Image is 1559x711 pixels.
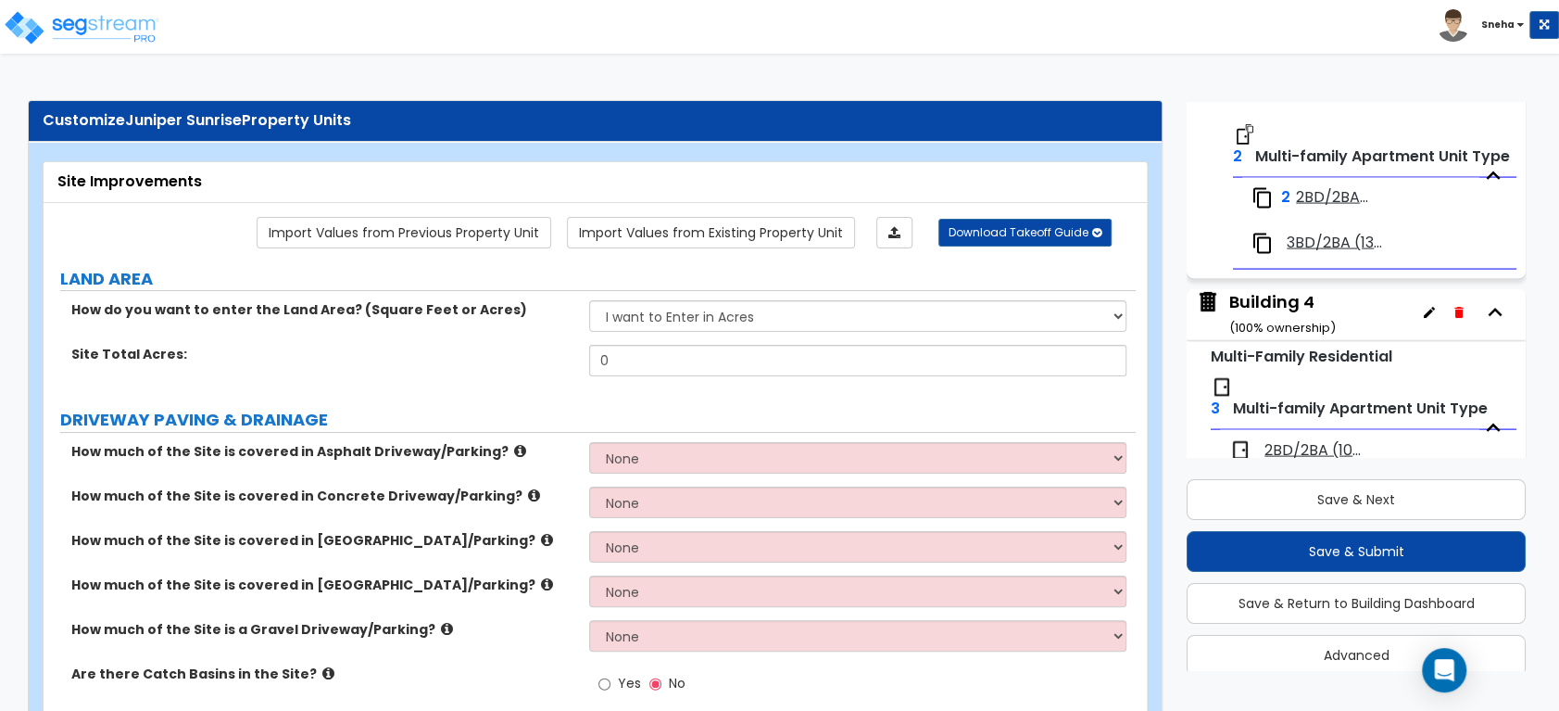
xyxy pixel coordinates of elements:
img: clone-roomtype.svg [1233,124,1255,146]
span: No [668,674,685,692]
img: logo_pro_r.png [3,9,160,46]
small: ( 100 % ownership) [1229,319,1336,336]
span: 3BD/2BA (1376 SF) [1287,233,1387,254]
span: 3 [1211,398,1220,419]
label: LAND AREA [60,267,1136,291]
input: Yes [598,674,610,694]
label: How much of the Site is covered in Concrete Driveway/Parking? [71,487,575,505]
img: clone.svg [1251,187,1274,209]
img: building.svg [1196,290,1220,314]
label: How do you want to enter the Land Area? (Square Feet or Acres) [71,300,575,319]
label: Site Total Acres: [71,345,575,363]
label: How much of the Site is covered in Asphalt Driveway/Parking? [71,442,575,461]
input: No [649,674,661,694]
button: Save & Next [1187,479,1526,520]
label: Are there Catch Basins in the Site? [71,665,575,683]
span: 2BD/2BA (1085 SF) [1264,440,1362,462]
button: Save & Return to Building Dashboard [1187,583,1526,624]
label: How much of the Site is covered in [GEOGRAPHIC_DATA]/Parking? [71,531,575,550]
i: click for more info! [528,489,540,502]
label: DRIVEWAY PAVING & DRAINAGE [60,408,1136,432]
b: Sneha [1481,18,1515,32]
span: 2 [1233,146,1242,167]
span: 2 [1281,187,1290,209]
button: Save & Submit [1187,531,1526,572]
i: click for more info! [322,667,334,680]
i: click for more info! [441,622,453,636]
span: Building 4 [1196,290,1336,337]
label: How much of the Site is covered in [GEOGRAPHIC_DATA]/Parking? [71,576,575,594]
div: Customize Property Units [43,110,1148,132]
span: Yes [617,674,640,692]
div: Open Intercom Messenger [1422,648,1466,692]
div: Site Improvements [57,171,1133,193]
a: Import the dynamic attribute values from previous properties. [257,217,551,248]
a: Import the dynamic attribute values from existing properties. [567,217,855,248]
i: click for more info! [541,533,553,547]
span: Download Takeoff Guide [949,224,1088,240]
a: Import the dynamic attributes value through Excel sheet [876,217,912,248]
img: door.png [1211,376,1233,399]
small: Multi-Family Residential [1211,346,1392,367]
button: Advanced [1187,635,1526,676]
span: Multi-family Apartment Unit Type [1233,398,1488,419]
img: avatar.png [1437,9,1469,42]
span: Multi-family Apartment Unit Type [1255,146,1510,167]
span: 2BD/2BA (1085 SF) [1296,187,1372,209]
div: Building 4 [1229,290,1336,337]
img: door.png [1229,439,1251,462]
span: Juniper Sunrise [125,109,242,131]
button: Download Takeoff Guide [938,219,1112,247]
label: How much of the Site is a Gravel Driveway/Parking? [71,620,575,639]
i: click for more info! [514,444,526,458]
img: clone.svg [1251,233,1274,255]
i: click for more info! [541,578,553,591]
